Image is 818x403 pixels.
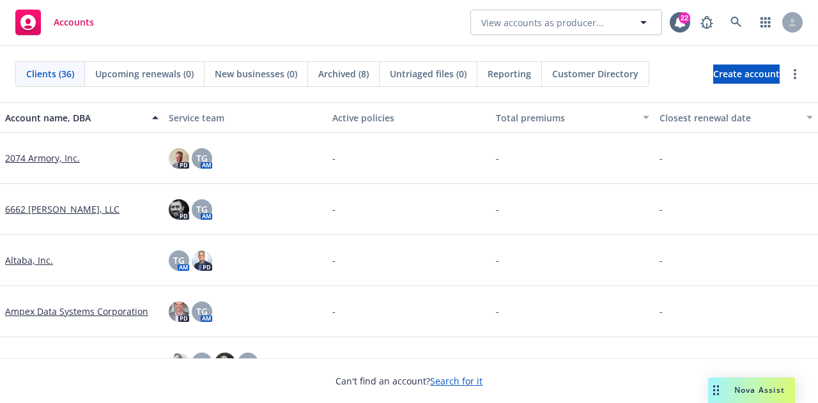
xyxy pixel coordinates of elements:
button: Total premiums [491,102,654,133]
button: Active policies [327,102,491,133]
span: - [660,356,663,369]
span: Create account [713,62,780,86]
img: photo [169,353,189,373]
a: Aquantia Corp. [5,356,70,369]
a: Altaba, Inc. [5,254,53,267]
span: Can't find an account? [336,374,482,388]
div: Closest renewal date [660,111,799,125]
span: - [660,305,663,318]
a: Ampex Data Systems Corporation [5,305,148,318]
a: Search [723,10,749,35]
img: photo [215,353,235,373]
div: Total premiums [496,111,635,125]
span: - [332,254,336,267]
div: Account name, DBA [5,111,144,125]
span: - [660,254,663,267]
span: Nova Assist [734,384,785,395]
span: View accounts as producer... [481,16,604,29]
a: 2074 Armory, Inc. [5,151,80,165]
span: - [496,305,499,318]
a: Create account [713,65,780,84]
span: - [496,202,499,216]
a: Accounts [10,4,99,40]
span: - [332,305,336,318]
span: TG [196,356,208,369]
span: TG [196,151,208,165]
span: Customer Directory [552,67,638,80]
a: more [787,66,803,82]
img: photo [192,250,212,271]
span: TG [173,254,185,267]
a: Report a Bug [694,10,720,35]
img: photo [169,199,189,220]
span: TG [196,202,208,216]
span: - [660,151,663,165]
div: Active policies [332,111,486,125]
img: photo [169,148,189,169]
div: 22 [679,12,690,24]
div: Drag to move [708,377,724,403]
span: TG [196,305,208,318]
button: View accounts as producer... [470,10,662,35]
span: Upcoming renewals (0) [95,67,194,80]
span: Archived (8) [318,67,369,80]
a: 6662 [PERSON_NAME], LLC [5,202,120,216]
span: Untriaged files (0) [390,67,467,80]
span: New businesses (0) [215,67,297,80]
span: Reporting [488,67,531,80]
span: - [332,151,336,165]
span: - [496,151,499,165]
span: - [332,356,336,369]
button: Nova Assist [708,377,795,403]
span: Clients (36) [26,67,74,80]
button: Closest renewal date [654,102,818,133]
span: - [660,202,663,216]
span: - [496,356,499,369]
div: Service team [169,111,322,125]
img: photo [169,301,189,322]
span: NP [242,356,254,369]
span: - [496,254,499,267]
span: Accounts [54,17,94,27]
span: - [332,202,336,216]
button: Service team [164,102,327,133]
a: Switch app [753,10,778,35]
a: Search for it [430,375,482,387]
